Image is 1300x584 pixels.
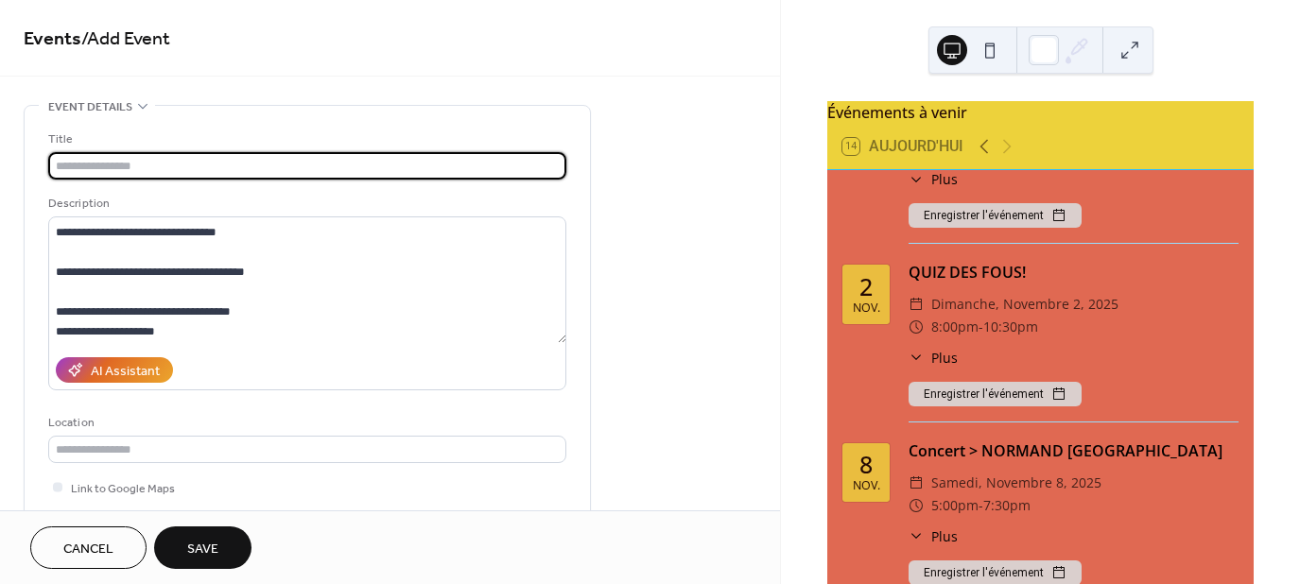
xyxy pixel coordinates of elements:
[154,526,251,569] button: Save
[30,526,147,569] button: Cancel
[931,348,958,368] span: Plus
[91,362,160,382] div: AI Assistant
[71,479,175,499] span: Link to Google Maps
[983,316,1038,338] span: 10:30pm
[909,169,924,189] div: ​
[48,413,563,433] div: Location
[827,101,1254,124] div: Événements à venir
[853,480,880,492] div: nov.
[909,348,958,368] button: ​Plus
[909,169,958,189] button: ​Plus
[56,357,173,383] button: AI Assistant
[909,203,1082,228] button: Enregistrer l'événement
[931,526,958,546] span: Plus
[859,453,873,476] div: 8
[63,540,113,559] span: Cancel
[48,129,563,149] div: Title
[931,472,1101,494] span: samedi, novembre 8, 2025
[979,494,983,517] span: -
[931,293,1118,316] span: dimanche, novembre 2, 2025
[909,316,924,338] div: ​
[909,439,1239,462] div: Concert > NORMAND [GEOGRAPHIC_DATA]
[81,21,170,58] span: / Add Event
[931,169,958,189] span: Plus
[909,472,924,494] div: ​
[48,97,132,117] span: Event details
[931,316,979,338] span: 8:00pm
[909,494,924,517] div: ​
[931,494,979,517] span: 5:00pm
[909,261,1239,283] div: QUIZ DES FOUS!
[909,382,1082,406] button: Enregistrer l'événement
[24,21,81,58] a: Events
[187,540,218,559] span: Save
[859,275,873,299] div: 2
[909,348,924,368] div: ​
[979,316,983,338] span: -
[983,494,1031,517] span: 7:30pm
[909,526,924,546] div: ​
[909,526,958,546] button: ​Plus
[853,302,880,315] div: nov.
[48,194,563,214] div: Description
[909,293,924,316] div: ​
